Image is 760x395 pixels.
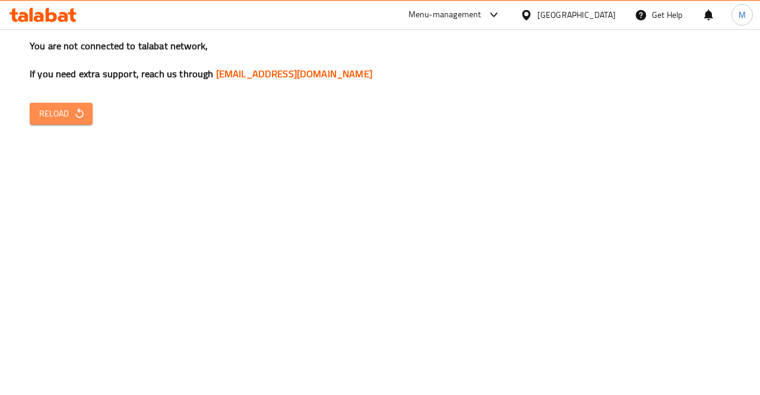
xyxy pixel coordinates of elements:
span: Reload [39,106,83,121]
button: Reload [30,103,93,125]
div: [GEOGRAPHIC_DATA] [537,8,616,21]
h3: You are not connected to talabat network, If you need extra support, reach us through [30,39,730,81]
a: [EMAIL_ADDRESS][DOMAIN_NAME] [216,65,372,83]
div: Menu-management [408,8,482,22]
span: M [739,8,746,21]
